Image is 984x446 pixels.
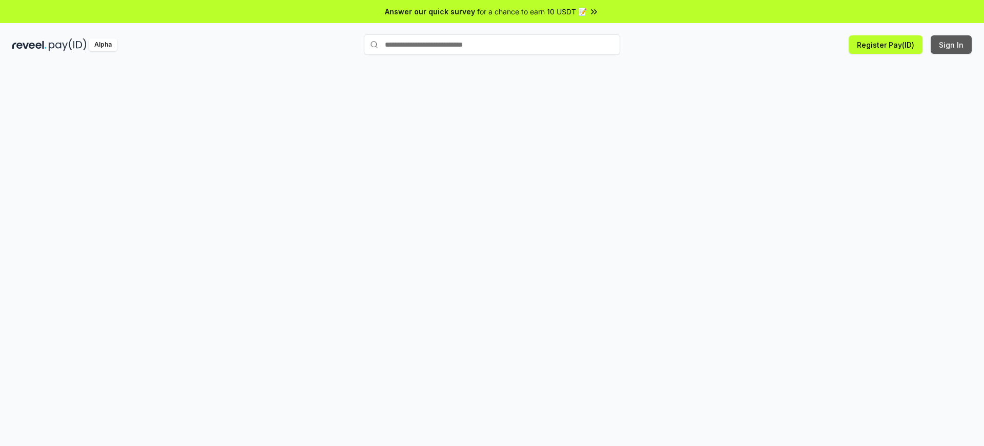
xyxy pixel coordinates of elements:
[385,6,475,17] span: Answer our quick survey
[89,38,117,51] div: Alpha
[49,38,87,51] img: pay_id
[477,6,587,17] span: for a chance to earn 10 USDT 📝
[849,35,922,54] button: Register Pay(ID)
[12,38,47,51] img: reveel_dark
[931,35,972,54] button: Sign In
